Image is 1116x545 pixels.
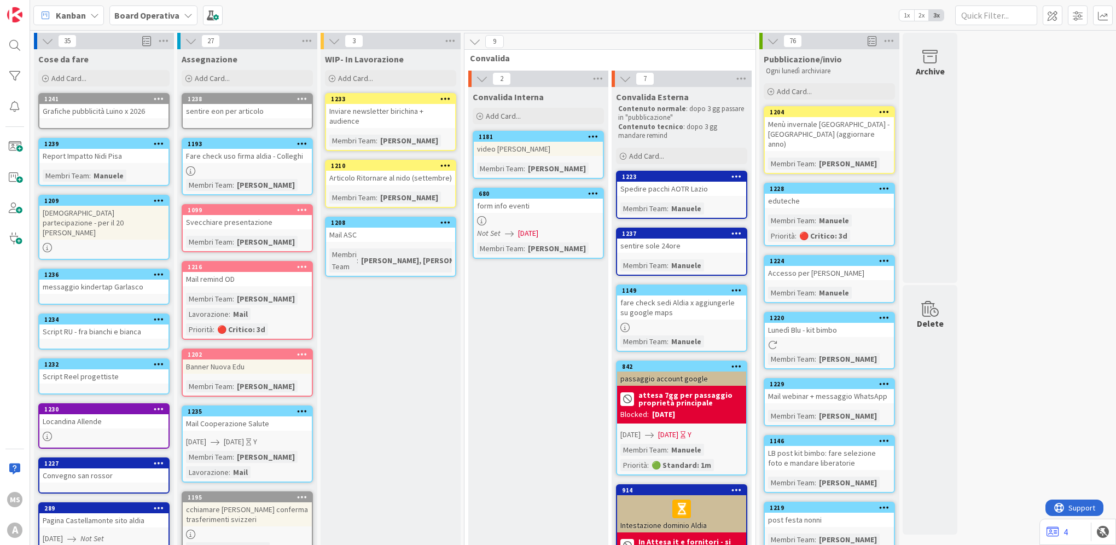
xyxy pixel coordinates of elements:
div: Membri Team [186,236,233,248]
div: Membri Team [620,259,667,271]
i: Not Set [80,534,104,543]
div: Membri Team [768,477,815,489]
div: 1216 [188,263,312,271]
div: [PERSON_NAME] [234,451,298,463]
div: Locandina Allende [39,414,168,428]
div: 1204 [770,108,894,116]
div: 1232 [44,361,168,368]
div: Lunedì Blu - kit bimbo [765,323,894,337]
span: WIP- In Lavorazione [325,54,404,65]
div: Membri Team [768,287,815,299]
div: 1234Script RU - fra bianchi e bianca [39,315,168,339]
b: Board Operativa [114,10,179,21]
span: 9 [485,35,504,48]
div: 1233 [331,95,455,103]
span: [DATE] [518,228,538,239]
div: 1233 [326,94,455,104]
div: Manuele [91,170,126,182]
span: Pubblicazione/invio [764,54,842,65]
div: Membri Team [768,158,815,170]
div: Membri Team [620,444,667,456]
div: Membri Team [186,293,233,305]
div: 1230 [44,405,168,413]
span: 3x [929,10,944,21]
div: 1232Script Reel progettiste [39,360,168,384]
span: [DATE] [186,436,206,448]
div: Report Impatto Nidi Pisa [39,149,168,163]
div: Membri Team [186,179,233,191]
span: : [667,444,669,456]
div: Pagina Castellamonte sito aldia [39,513,168,527]
div: Mail Cooperazione Salute [183,416,312,431]
div: 680 [479,190,603,198]
div: 1236messaggio kindertap Garlasco [39,270,168,294]
div: 1204 [765,107,894,117]
span: Add Card... [629,151,664,161]
div: messaggio kindertap Garlasco [39,280,168,294]
div: Mail ASC [326,228,455,242]
div: Articolo Ritornare al nido (settembre) [326,171,455,185]
div: 1229 [770,380,894,388]
div: 1238 [188,95,312,103]
span: : [524,163,525,175]
div: 1224Accesso per [PERSON_NAME] [765,256,894,280]
div: 1209 [39,196,168,206]
div: Intestazione dominio Aldia [617,495,746,532]
div: Banner Nuova Edu [183,360,312,374]
span: : [233,451,234,463]
div: 1208Mail ASC [326,218,455,242]
div: 842 [622,363,746,370]
div: 842 [617,362,746,372]
div: 1193 [188,140,312,148]
div: 1202 [188,351,312,358]
a: 4 [1047,525,1068,538]
div: 1219 [770,504,894,512]
div: Membri Team [186,380,233,392]
div: 1236 [44,271,168,279]
div: 1220 [765,313,894,323]
span: [DATE] [620,429,641,440]
div: 289 [39,503,168,513]
div: 1224 [770,257,894,265]
div: Priorità [186,323,213,335]
span: 7 [636,72,654,85]
div: 1181video [PERSON_NAME] [474,132,603,156]
p: : dopo 3 gg mandare remind [618,123,745,141]
div: Blocked: [620,409,649,420]
div: 1204Menù invernale [GEOGRAPHIC_DATA] - [GEOGRAPHIC_DATA] (aggiornare anno) [765,107,894,151]
div: 1202 [183,350,312,360]
span: : [213,323,214,335]
div: form info eventi [474,199,603,213]
span: : [233,236,234,248]
div: [PERSON_NAME] [816,158,880,170]
span: Cose da fare [38,54,89,65]
div: 1146 [770,437,894,445]
div: 1220 [770,314,894,322]
div: MS [7,492,22,507]
span: : [229,466,230,478]
div: 1099 [183,205,312,215]
div: Membri Team [620,335,667,347]
div: 1181 [479,133,603,141]
span: Add Card... [486,111,521,121]
div: 1237 [622,230,746,237]
div: Convegno san rossor [39,468,168,483]
div: 1195cchiamare [PERSON_NAME] conferma trasferimenti svizzeri [183,492,312,526]
div: 1220Lunedì Blu - kit bimbo [765,313,894,337]
span: [DATE] [658,429,678,440]
div: Script RU - fra bianchi e bianca [39,324,168,339]
span: 1x [899,10,914,21]
div: 1099 [188,206,312,214]
div: video [PERSON_NAME] [474,142,603,156]
div: [PERSON_NAME] [234,179,298,191]
b: attesa 7gg per passaggio proprietà principale [638,391,743,407]
div: 289 [44,505,168,512]
div: 1224 [765,256,894,266]
span: [DATE] [224,436,244,448]
div: 914Intestazione dominio Aldia [617,485,746,532]
div: Priorità [620,459,647,471]
div: 1208 [331,219,455,227]
span: Convalida Esterna [616,91,689,102]
div: 1202Banner Nuova Edu [183,350,312,374]
div: 842passaggio account google [617,362,746,386]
